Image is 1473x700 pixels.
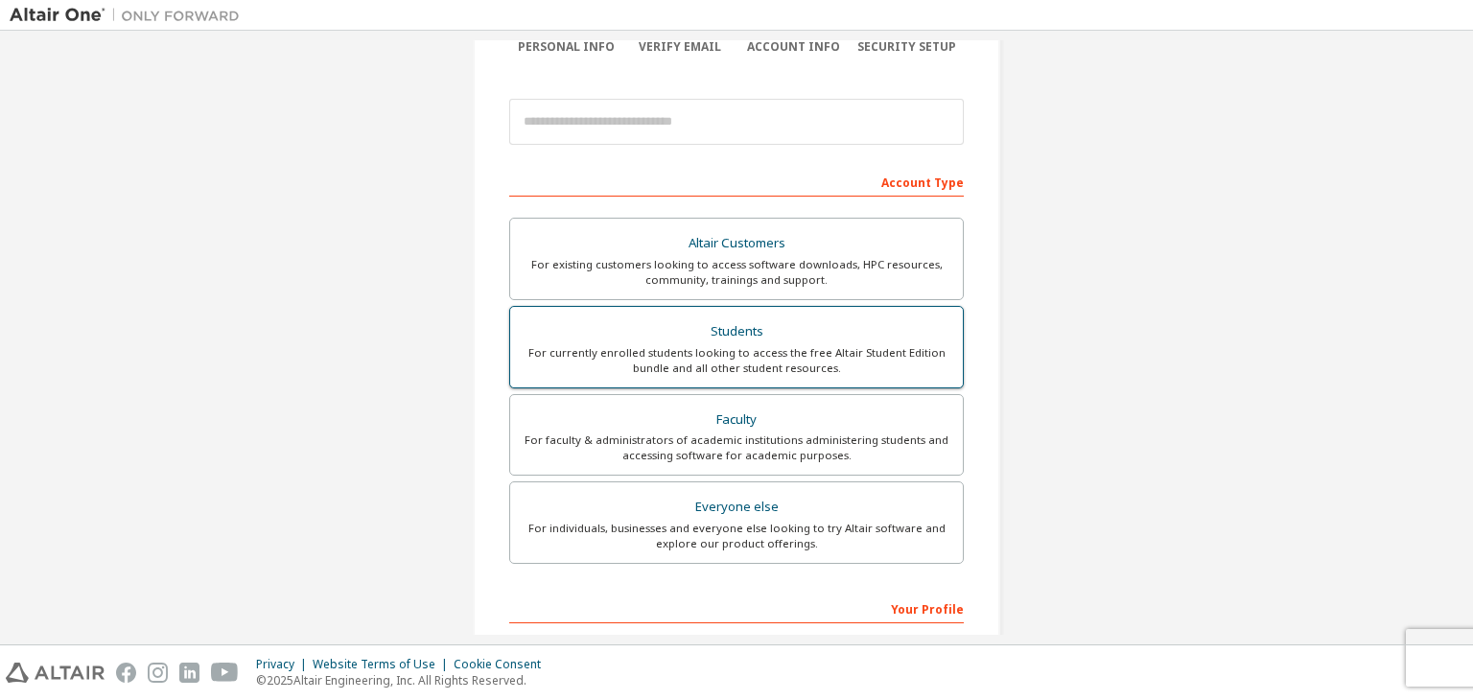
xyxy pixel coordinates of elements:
[851,39,965,55] div: Security Setup
[313,657,454,672] div: Website Terms of Use
[522,407,951,433] div: Faculty
[6,663,105,683] img: altair_logo.svg
[509,593,964,623] div: Your Profile
[454,657,552,672] div: Cookie Consent
[623,39,737,55] div: Verify Email
[116,663,136,683] img: facebook.svg
[256,657,313,672] div: Privacy
[256,672,552,688] p: © 2025 Altair Engineering, Inc. All Rights Reserved.
[522,432,951,463] div: For faculty & administrators of academic institutions administering students and accessing softwa...
[522,345,951,376] div: For currently enrolled students looking to access the free Altair Student Edition bundle and all ...
[522,230,951,257] div: Altair Customers
[509,39,623,55] div: Personal Info
[148,663,168,683] img: instagram.svg
[522,257,951,288] div: For existing customers looking to access software downloads, HPC resources, community, trainings ...
[509,166,964,197] div: Account Type
[742,633,964,648] label: Last Name
[179,663,199,683] img: linkedin.svg
[509,633,731,648] label: First Name
[211,663,239,683] img: youtube.svg
[522,318,951,345] div: Students
[522,494,951,521] div: Everyone else
[522,521,951,551] div: For individuals, businesses and everyone else looking to try Altair software and explore our prod...
[10,6,249,25] img: Altair One
[736,39,851,55] div: Account Info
